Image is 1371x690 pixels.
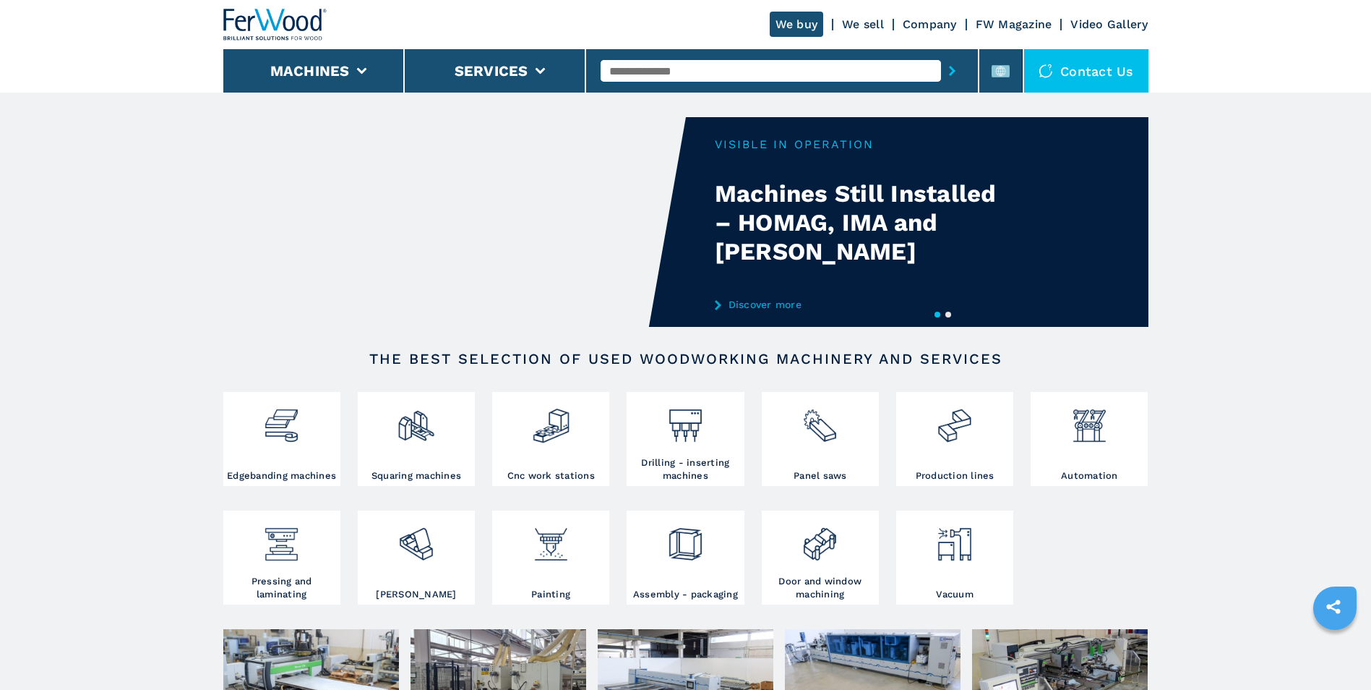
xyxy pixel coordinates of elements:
[270,62,350,80] button: Machines
[223,117,686,327] video: Your browser does not support the video tag.
[532,396,570,445] img: centro_di_lavoro_cnc_2.png
[934,312,940,318] button: 1
[262,514,301,563] img: pressa-strettoia.png
[945,312,951,318] button: 2
[935,514,974,563] img: aspirazione_1.png
[1315,589,1351,625] a: sharethis
[801,514,839,563] img: lavorazione_porte_finestre_2.png
[1070,396,1109,445] img: automazione.png
[794,469,847,482] h3: Panel saws
[227,469,336,482] h3: Edgebanding machines
[936,588,974,601] h3: Vacuum
[762,511,879,605] a: Door and window machining
[1070,17,1148,31] a: Video Gallery
[1310,625,1360,679] iframe: Chat
[666,514,705,563] img: montaggio_imballaggio_2.png
[976,17,1052,31] a: FW Magazine
[358,511,475,605] a: [PERSON_NAME]
[397,396,435,445] img: squadratrici_2.png
[627,511,744,605] a: Assembly - packaging
[1061,469,1118,482] h3: Automation
[262,396,301,445] img: bordatrici_1.png
[801,396,839,445] img: sezionatrici_2.png
[1039,64,1053,78] img: Contact us
[630,456,740,482] h3: Drilling - inserting machines
[666,396,705,445] img: foratrici_inseritrici_2.png
[270,350,1102,367] h2: The best selection of used woodworking machinery and services
[532,514,570,563] img: verniciatura_1.png
[223,9,327,41] img: Ferwood
[627,392,744,486] a: Drilling - inserting machines
[896,511,1013,605] a: Vacuum
[358,392,475,486] a: Squaring machines
[842,17,884,31] a: We sell
[531,588,570,601] h3: Painting
[371,469,461,482] h3: Squaring machines
[223,511,340,605] a: Pressing and laminating
[455,62,528,80] button: Services
[507,469,595,482] h3: Cnc work stations
[492,511,609,605] a: Painting
[896,392,1013,486] a: Production lines
[762,392,879,486] a: Panel saws
[715,299,998,310] a: Discover more
[941,54,963,88] button: submit-button
[492,392,609,486] a: Cnc work stations
[227,575,337,601] h3: Pressing and laminating
[1024,49,1148,93] div: Contact us
[223,392,340,486] a: Edgebanding machines
[770,12,824,37] a: We buy
[903,17,957,31] a: Company
[765,575,875,601] h3: Door and window machining
[1031,392,1148,486] a: Automation
[376,588,456,601] h3: [PERSON_NAME]
[633,588,738,601] h3: Assembly - packaging
[935,396,974,445] img: linee_di_produzione_2.png
[916,469,994,482] h3: Production lines
[397,514,435,563] img: levigatrici_2.png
